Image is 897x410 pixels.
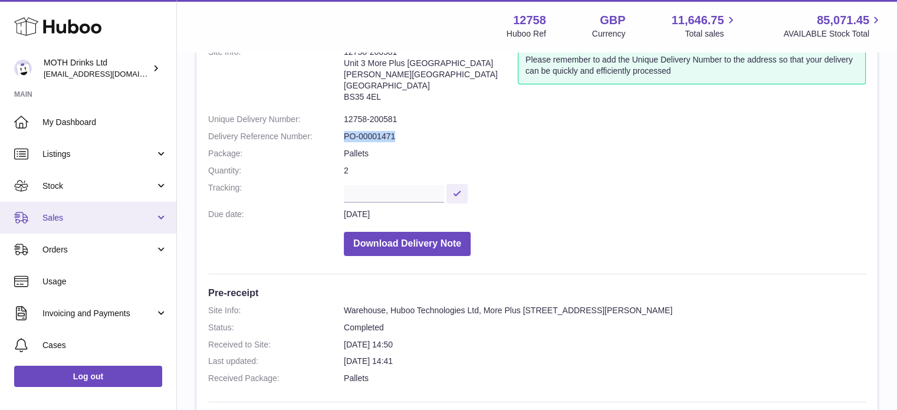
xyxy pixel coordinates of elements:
[344,131,866,142] dd: PO-00001471
[518,47,866,84] div: Please remember to add the Unique Delivery Number to the address so that your delivery can be qui...
[208,373,344,384] dt: Received Package:
[513,12,546,28] strong: 12758
[42,276,167,287] span: Usage
[42,244,155,255] span: Orders
[42,181,155,192] span: Stock
[208,182,344,203] dt: Tracking:
[344,47,518,108] address: 12758-200581 Unit 3 More Plus [GEOGRAPHIC_DATA] [PERSON_NAME][GEOGRAPHIC_DATA] [GEOGRAPHIC_DATA] ...
[208,322,344,333] dt: Status:
[208,165,344,176] dt: Quantity:
[42,212,155,224] span: Sales
[671,12,724,28] span: 11,646.75
[44,69,173,78] span: [EMAIL_ADDRESS][DOMAIN_NAME]
[14,366,162,387] a: Log out
[208,339,344,350] dt: Received to Site:
[14,60,32,77] img: orders@mothdrinks.com
[344,356,866,367] dd: [DATE] 14:41
[208,286,866,299] h3: Pre-receipt
[208,114,344,125] dt: Unique Delivery Number:
[783,12,883,40] a: 85,071.45 AVAILABLE Stock Total
[344,209,866,220] dd: [DATE]
[344,373,866,384] dd: Pallets
[592,28,626,40] div: Currency
[344,305,866,316] dd: Warehouse, Huboo Technologies Ltd, More Plus [STREET_ADDRESS][PERSON_NAME]
[344,148,866,159] dd: Pallets
[208,148,344,159] dt: Package:
[344,232,471,256] button: Download Delivery Note
[208,305,344,316] dt: Site Info:
[783,28,883,40] span: AVAILABLE Stock Total
[344,339,866,350] dd: [DATE] 14:50
[42,340,167,351] span: Cases
[344,114,866,125] dd: 12758-200581
[685,28,737,40] span: Total sales
[44,57,150,80] div: MOTH Drinks Ltd
[507,28,546,40] div: Huboo Ref
[208,47,344,108] dt: Site Info:
[208,209,344,220] dt: Due date:
[817,12,869,28] span: 85,071.45
[42,308,155,319] span: Invoicing and Payments
[42,117,167,128] span: My Dashboard
[344,165,866,176] dd: 2
[344,322,866,333] dd: Completed
[600,12,625,28] strong: GBP
[208,356,344,367] dt: Last updated:
[671,12,737,40] a: 11,646.75 Total sales
[42,149,155,160] span: Listings
[208,131,344,142] dt: Delivery Reference Number:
